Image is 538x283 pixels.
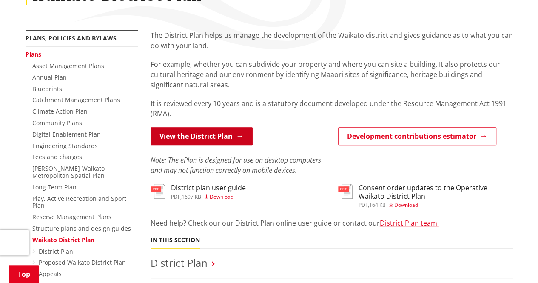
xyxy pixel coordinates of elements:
span: Download [394,201,418,209]
a: District Plan team. [380,218,439,228]
a: Reserve Management Plans [32,213,111,221]
a: Structure plans and design guides [32,224,131,232]
h3: Consent order updates to the Operative Waikato District Plan [359,184,513,200]
p: The District Plan helps us manage the development of the Waikato district and gives guidance as t... [151,30,513,51]
a: Climate Action Plan [32,107,88,115]
p: It is reviewed every 10 years and is a statutory document developed under the Resource Management... [151,98,513,119]
a: Play, Active Recreation and Sport Plan [32,194,126,210]
img: document-pdf.svg [151,184,165,199]
a: Blueprints [32,85,62,93]
a: Community Plans [32,119,82,127]
a: Digital Enablement Plan [32,130,101,138]
a: District plan user guide pdf,1697 KB Download [151,184,246,199]
span: Download [210,193,233,200]
a: Asset Management Plans [32,62,104,70]
span: pdf [171,193,180,200]
a: Plans [26,50,41,58]
a: View the District Plan [151,127,253,145]
div: , [359,203,513,208]
a: Engineering Standards [32,142,98,150]
p: For example, whether you can subdivide your property and where you can site a building. It also p... [151,59,513,90]
a: Consent order updates to the Operative Waikato District Plan pdf,164 KB Download [338,184,513,207]
a: Plans, policies and bylaws [26,34,117,42]
a: Catchment Management Plans [32,96,120,104]
em: Note: The ePlan is designed for use on desktop computers and may not function correctly on mobile... [151,155,321,175]
span: 1697 KB [182,193,201,200]
span: 164 KB [369,201,386,209]
a: Long Term Plan [32,183,77,191]
a: Proposed Waikato District Plan [39,258,126,266]
a: Development contributions estimator [338,127,496,145]
div: , [171,194,246,200]
a: Fees and charges [32,153,82,161]
img: document-pdf.svg [338,184,353,199]
a: Annual Plan [32,73,67,81]
a: Top [9,265,39,283]
a: District Plan [151,256,208,270]
a: Waikato District Plan [32,236,94,244]
a: Appeals [39,270,62,278]
h5: In this section [151,237,200,244]
span: pdf [359,201,368,209]
a: [PERSON_NAME]-Waikato Metropolitan Spatial Plan [32,164,105,180]
h3: District plan user guide [171,184,246,192]
a: District Plan [39,247,73,255]
p: Need help? Check our our District Plan online user guide or contact our [151,218,513,228]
